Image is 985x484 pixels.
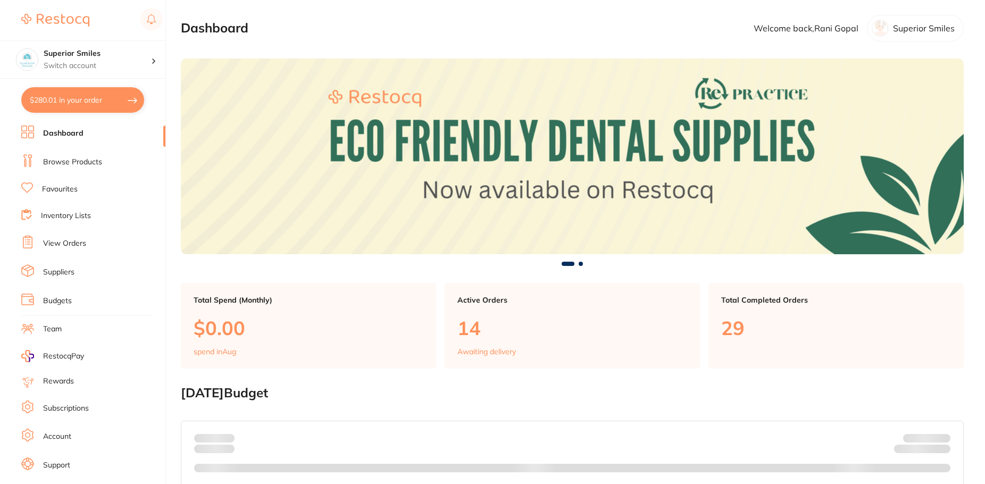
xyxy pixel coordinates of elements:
img: Dashboard [181,59,964,254]
p: Total Spend (Monthly) [194,296,423,304]
a: Subscriptions [43,403,89,414]
p: Superior Smiles [893,23,955,33]
strong: $0.00 [932,446,950,456]
a: Suppliers [43,267,74,278]
a: Restocq Logo [21,8,89,32]
a: Team [43,324,62,335]
a: Total Completed Orders29 [708,283,964,369]
h4: Superior Smiles [44,48,151,59]
a: Rewards [43,376,74,387]
p: Welcome back, Rani Gopal [754,23,858,33]
a: Account [43,431,71,442]
p: month [194,443,235,455]
p: 14 [457,317,687,339]
a: Support [43,460,70,471]
a: Active Orders14Awaiting delivery [445,283,700,369]
p: Switch account [44,61,151,71]
p: Budget: [903,434,950,443]
a: Favourites [42,184,78,195]
h2: Dashboard [181,21,248,36]
button: $280.01 in your order [21,87,144,113]
a: Budgets [43,296,72,306]
p: Active Orders [457,296,687,304]
strong: $0.00 [216,433,235,443]
h2: [DATE] Budget [181,386,964,400]
img: RestocqPay [21,350,34,362]
p: Awaiting delivery [457,347,516,356]
img: Restocq Logo [21,14,89,27]
img: Superior Smiles [16,49,38,70]
a: Browse Products [43,157,102,168]
p: spend in Aug [194,347,236,356]
p: Total Completed Orders [721,296,951,304]
p: 29 [721,317,951,339]
a: Dashboard [43,128,84,139]
span: RestocqPay [43,351,84,362]
a: RestocqPay [21,350,84,362]
strong: $NaN [930,433,950,443]
a: Inventory Lists [41,211,91,221]
a: Total Spend (Monthly)$0.00spend inAug [181,283,436,369]
p: Spent: [194,434,235,443]
p: $0.00 [194,317,423,339]
a: View Orders [43,238,86,249]
p: Remaining: [894,443,950,455]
